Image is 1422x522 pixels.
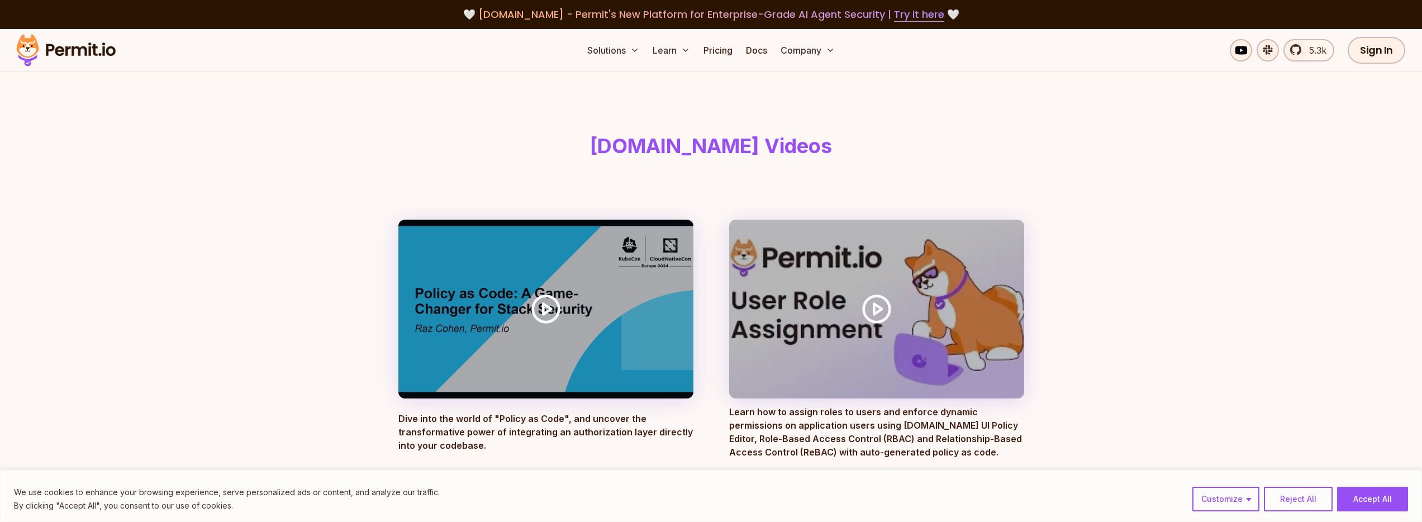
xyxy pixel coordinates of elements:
[1283,39,1334,61] a: 5.3k
[741,39,772,61] a: Docs
[401,135,1022,157] h1: [DOMAIN_NAME] Videos
[583,39,644,61] button: Solutions
[729,405,1024,459] p: Learn how to assign roles to users and enforce dynamic permissions on application users using [DO...
[699,39,737,61] a: Pricing
[894,7,944,22] a: Try it here
[1337,487,1408,511] button: Accept All
[478,7,944,21] span: [DOMAIN_NAME] - Permit's New Platform for Enterprise-Grade AI Agent Security |
[1192,487,1259,511] button: Customize
[27,7,1395,22] div: 🤍 🤍
[776,39,839,61] button: Company
[1264,487,1333,511] button: Reject All
[1348,37,1405,64] a: Sign In
[648,39,695,61] button: Learn
[11,31,121,69] img: Permit logo
[14,486,440,499] p: We use cookies to enhance your browsing experience, serve personalized ads or content, and analyz...
[398,412,693,459] p: Dive into the world of "Policy as Code", and uncover the transformative power of integrating an a...
[1302,44,1326,57] span: 5.3k
[14,499,440,512] p: By clicking "Accept All", you consent to our use of cookies.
